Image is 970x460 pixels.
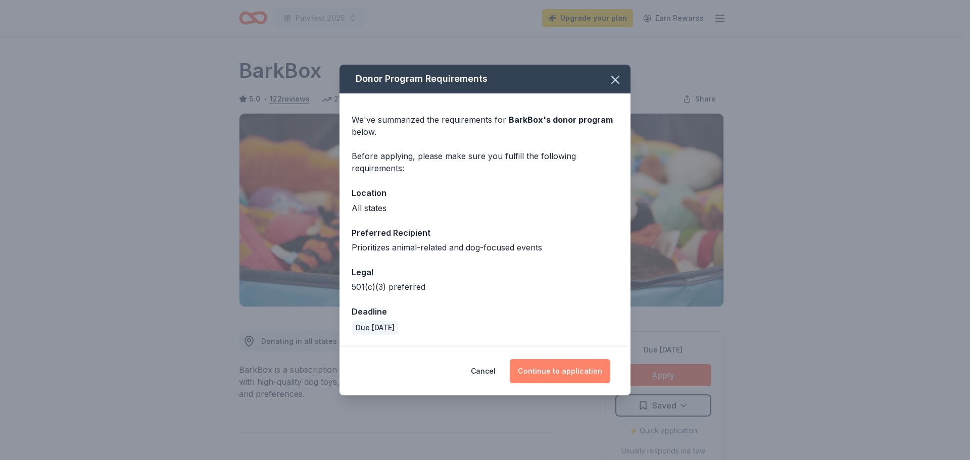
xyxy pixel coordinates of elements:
[352,266,618,279] div: Legal
[509,115,613,125] span: BarkBox 's donor program
[352,321,399,335] div: Due [DATE]
[339,65,630,93] div: Donor Program Requirements
[352,226,618,239] div: Preferred Recipient
[352,186,618,199] div: Location
[352,281,618,293] div: 501(c)(3) preferred
[352,305,618,318] div: Deadline
[352,202,618,214] div: All states
[510,359,610,383] button: Continue to application
[352,241,618,253] div: Prioritizes animal-related and dog-focused events
[352,150,618,174] div: Before applying, please make sure you fulfill the following requirements:
[352,114,618,138] div: We've summarized the requirements for below.
[471,359,496,383] button: Cancel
